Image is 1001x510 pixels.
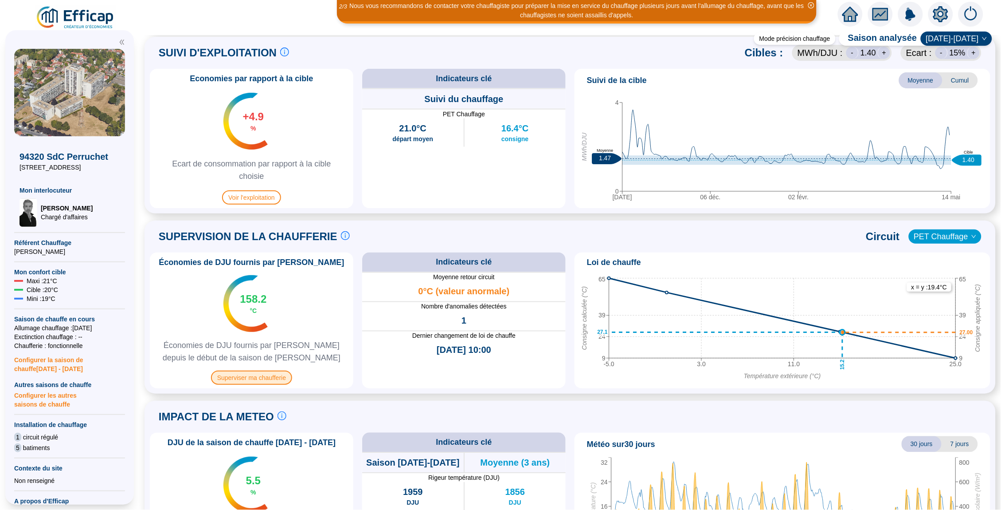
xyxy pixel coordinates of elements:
[587,256,641,269] span: Loi de chauffe
[399,122,426,134] span: 21.0°C
[598,329,608,336] text: 27.1
[842,6,858,22] span: home
[407,498,419,507] span: DJU
[362,474,566,482] span: Rigeur température (DJU)
[581,286,588,350] tspan: Consigne calculée (°C)
[14,464,125,473] span: Contexte du site
[153,339,350,364] span: Économies de DJU fournis par [PERSON_NAME] depuis le début de la saison de [PERSON_NAME]
[601,503,608,510] tspan: 16
[362,332,566,340] span: Dernier changement de loi de chauffe
[362,110,566,119] span: PET Chauffage
[27,285,58,294] span: Cible : 20 °C
[418,285,510,298] span: 0°C (valeur anormale)
[14,332,125,341] span: Exctinction chauffage : --
[597,149,613,153] text: Moyenne
[960,329,973,336] text: 27.00
[959,478,970,486] tspan: 600
[250,124,256,133] span: %
[959,276,966,283] tspan: 65
[41,213,93,221] span: Chargé d'affaires
[240,292,266,306] span: 158.2
[967,47,980,59] div: +
[159,229,337,244] span: SUPERVISION DE LA CHAUFFERIE
[23,433,58,442] span: circuit régulé
[14,476,125,485] div: Non renseigné
[615,99,619,106] tspan: 4
[366,457,459,469] span: Saison [DATE]-[DATE]
[278,411,286,420] span: info-circle
[27,294,55,303] span: Mini : 19 °C
[461,315,466,327] span: 1
[942,436,978,452] span: 7 jours
[14,420,125,429] span: Installation de chauffage
[942,194,961,201] tspan: 14 mai
[159,410,274,424] span: IMPACT DE LA METEO
[223,93,268,150] img: indicateur températures
[243,110,264,124] span: +4.9
[902,436,942,452] span: 30 jours
[866,229,900,244] span: Circuit
[899,72,942,88] span: Moyenne
[222,190,281,205] span: Voir l'exploitation
[959,503,970,510] tspan: 400
[964,150,974,154] text: Cible
[162,436,341,449] span: DJU de la saison de chauffe [DATE] - [DATE]
[35,5,116,30] img: efficap energie logo
[223,275,268,332] img: indicateur températures
[942,72,978,88] span: Cumul
[392,134,433,143] span: départ moyen
[878,47,890,59] div: +
[959,459,970,467] tspan: 800
[872,6,888,22] span: fund
[14,443,21,452] span: 5
[20,198,37,227] img: Chargé d'affaires
[860,47,876,59] span: 1.40
[926,32,987,45] span: 2024-2025
[403,486,423,498] span: 1959
[14,324,125,332] span: Allumage chauffage : [DATE]
[437,344,491,356] span: [DATE] 10:00
[598,333,606,340] tspan: 24
[436,436,492,449] span: Indicateurs clé
[362,273,566,282] span: Moyenne retour circuit
[362,302,566,311] span: Nombre d'anomalies détectées
[604,360,614,368] tspan: -5.0
[153,256,349,269] span: Économies de DJU fournis par [PERSON_NAME]
[509,498,521,507] span: DJU
[14,238,125,247] span: Référent Chauffage
[246,474,261,488] span: 5.5
[846,47,859,59] div: -
[840,360,846,370] text: 15.2
[788,360,800,368] tspan: 11.0
[839,32,917,46] span: Saison analysée
[613,194,632,201] tspan: [DATE]
[808,2,814,8] span: close-circle
[20,150,120,163] span: 94320 SdC Perruchet
[14,268,125,277] span: Mon confort cible
[250,488,256,497] span: %
[933,6,949,22] span: setting
[20,163,120,172] span: [STREET_ADDRESS]
[14,380,125,389] span: Autres saisons de chauffe
[23,443,50,452] span: batiments
[974,285,981,352] tspan: Consigne appliquée (°C)
[601,478,608,486] tspan: 24
[697,360,706,368] tspan: 3.0
[505,486,525,498] span: 1856
[14,497,125,506] span: A propos d'Efficap
[615,188,619,195] tspan: 0
[153,158,350,182] span: Ecart de consommation par rapport à la cible choisie
[436,256,492,269] span: Indicateurs clé
[14,247,125,256] span: [PERSON_NAME]
[911,284,947,291] text: x = y : 19.4 °C
[602,355,606,362] tspan: 9
[971,234,977,239] span: down
[480,457,550,469] span: Moyenne (3 ans)
[959,333,966,340] tspan: 24
[14,433,21,442] span: 1
[744,372,821,380] tspan: Température extérieure (°C)
[958,2,983,27] img: alerts
[982,36,987,41] span: down
[587,438,655,451] span: Météo sur 30 jours
[184,72,318,85] span: Economies par rapport à la cible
